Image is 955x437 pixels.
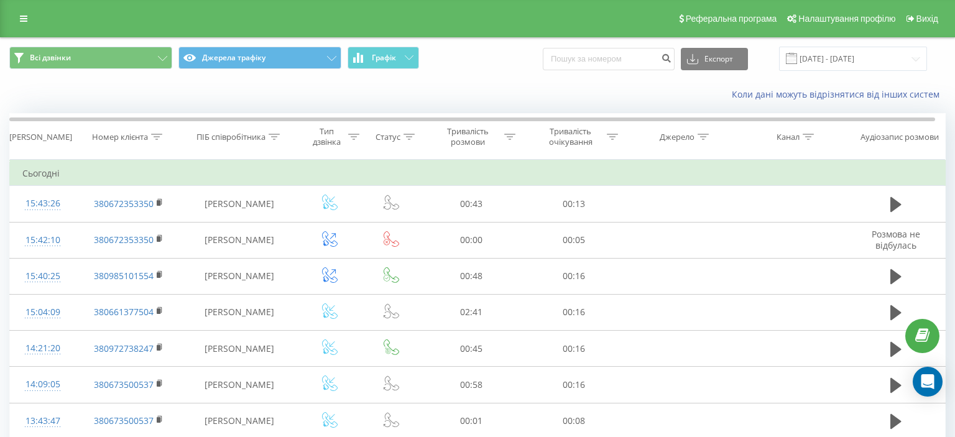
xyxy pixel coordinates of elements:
div: 15:04:09 [22,300,63,324]
span: Графік [372,53,396,62]
a: 380673500537 [94,379,154,390]
a: 380972738247 [94,343,154,354]
button: Всі дзвінки [9,47,172,69]
td: 00:00 [420,222,522,258]
a: 380661377504 [94,306,154,318]
td: 00:43 [420,186,522,222]
div: 14:21:20 [22,336,63,361]
div: 14:09:05 [22,372,63,397]
div: Тривалість розмови [435,126,501,147]
button: Джерела трафіку [178,47,341,69]
td: 00:16 [522,367,625,403]
div: ПІБ співробітника [196,132,265,142]
a: 380672353350 [94,234,154,246]
span: Всі дзвінки [30,53,71,63]
td: 00:16 [522,258,625,294]
span: Розмова не відбулась [872,228,920,251]
a: 380985101554 [94,270,154,282]
span: Налаштування профілю [798,14,895,24]
td: 00:16 [522,331,625,367]
button: Експорт [681,48,748,70]
a: Коли дані можуть відрізнятися вiд інших систем [732,88,946,100]
td: Сьогодні [10,161,946,186]
div: 15:42:10 [22,228,63,252]
td: 02:41 [420,294,522,330]
div: 15:40:25 [22,264,63,288]
td: 00:45 [420,331,522,367]
td: 00:05 [522,222,625,258]
td: [PERSON_NAME] [182,331,297,367]
span: Реферальна програма [686,14,777,24]
div: Тип дзвінка [308,126,345,147]
td: [PERSON_NAME] [182,186,297,222]
span: Вихід [916,14,938,24]
td: 00:58 [420,367,522,403]
div: Аудіозапис розмови [860,132,939,142]
div: 13:43:47 [22,409,63,433]
div: Канал [777,132,800,142]
td: [PERSON_NAME] [182,367,297,403]
td: 00:16 [522,294,625,330]
td: [PERSON_NAME] [182,222,297,258]
div: Джерело [660,132,694,142]
div: Статус [376,132,400,142]
td: 00:48 [420,258,522,294]
div: Open Intercom Messenger [913,367,943,397]
td: [PERSON_NAME] [182,294,297,330]
td: 00:13 [522,186,625,222]
button: Графік [348,47,419,69]
td: [PERSON_NAME] [182,258,297,294]
input: Пошук за номером [543,48,675,70]
div: Номер клієнта [92,132,148,142]
div: [PERSON_NAME] [9,132,72,142]
div: Тривалість очікування [537,126,604,147]
a: 380672353350 [94,198,154,209]
a: 380673500537 [94,415,154,426]
div: 15:43:26 [22,191,63,216]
